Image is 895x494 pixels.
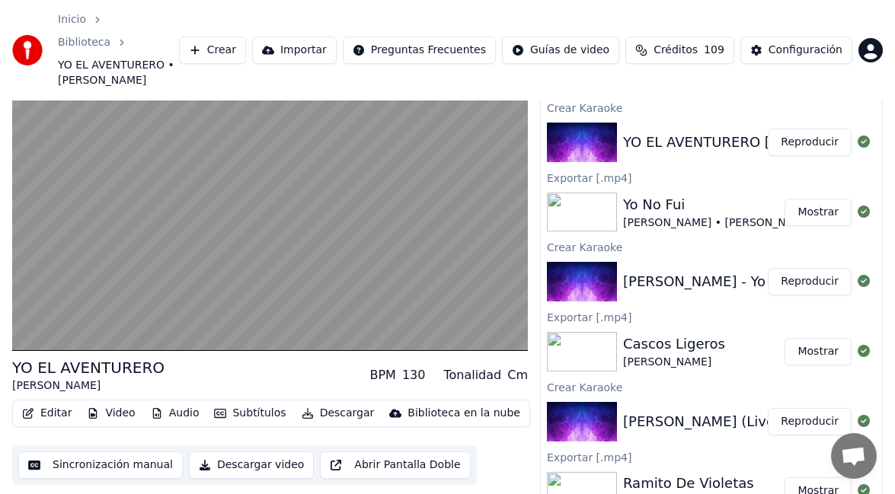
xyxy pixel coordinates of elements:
div: Cascos Ligeros [623,333,725,355]
button: Sincronización manual [18,451,183,479]
button: Reproducir [768,268,852,295]
div: Exportar [.mp4] [541,448,882,466]
div: Exportar [.mp4] [541,168,882,186]
nav: breadcrumb [58,12,179,88]
button: Descargar [296,403,381,424]
button: Editar [16,403,78,424]
div: 130 [402,366,426,384]
div: Yo No Fui [623,194,813,215]
div: Chat abierto [831,433,877,479]
button: Importar [252,37,337,64]
div: Ramito De Violetas [623,473,841,494]
div: BPM [369,366,395,384]
a: Biblioteca [58,35,110,50]
div: [PERSON_NAME] [12,378,165,394]
button: Reproducir [768,408,852,435]
button: Guías de video [502,37,619,64]
div: Exportar [.mp4] [541,308,882,326]
div: [PERSON_NAME] • [PERSON_NAME] [623,215,813,231]
button: Descargar video [189,451,314,479]
button: Mostrar [785,199,852,226]
div: Crear Karaoke [541,378,882,396]
button: Audio [145,403,206,424]
button: Subtítulos [208,403,292,424]
span: 109 [704,43,724,58]
div: [PERSON_NAME] [623,355,725,370]
div: Cm [507,366,528,384]
span: YO EL AVENTURERO • [PERSON_NAME] [58,58,179,88]
button: Reproducir [768,129,852,156]
button: Video [81,403,141,424]
div: Tonalidad [443,366,501,384]
button: Créditos109 [625,37,734,64]
button: Mostrar [785,338,852,365]
button: Abrir Pantalla Doble [320,451,470,479]
img: youka [12,35,43,65]
div: Configuración [769,43,842,58]
a: Inicio [58,12,86,27]
button: Preguntas Frecuentes [343,37,496,64]
div: Biblioteca en la nube [408,406,520,421]
div: Crear Karaoke [541,98,882,116]
span: Créditos [654,43,698,58]
div: YO EL AVENTURERO [12,357,165,378]
div: Crear Karaoke [541,237,882,256]
div: [PERSON_NAME] (Live) [623,411,780,432]
button: Crear [179,37,246,64]
button: Configuración [740,37,852,64]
